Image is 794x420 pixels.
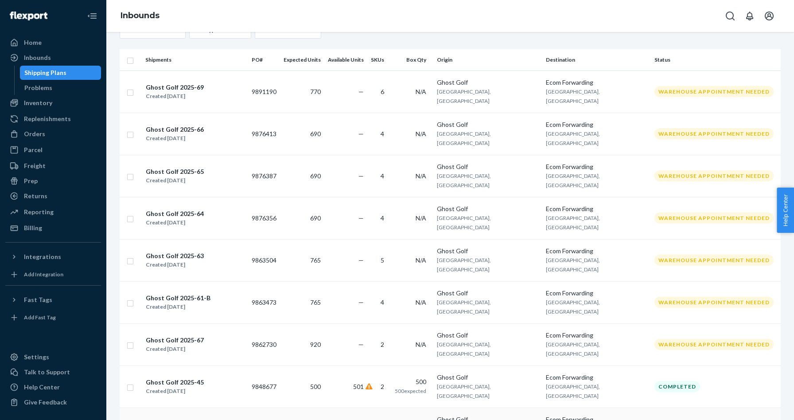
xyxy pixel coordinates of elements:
[416,298,426,306] span: N/A
[5,380,101,394] a: Help Center
[437,299,491,315] span: [GEOGRAPHIC_DATA], [GEOGRAPHIC_DATA]
[437,331,539,340] div: Ghost Golf
[146,167,204,176] div: Ghost Golf 2025-65
[654,170,774,181] div: Warehouse Appointment Needed
[741,7,759,25] button: Open notifications
[146,209,204,218] div: Ghost Golf 2025-64
[391,49,433,71] th: Box Qty
[546,289,648,298] div: Ecom Forwarding
[310,88,321,95] span: 770
[654,339,774,350] div: Warehouse Appointment Needed
[146,378,204,387] div: Ghost Golf 2025-45
[24,161,46,170] div: Freight
[5,112,101,126] a: Replenishments
[5,293,101,307] button: Fast Tags
[437,215,491,231] span: [GEOGRAPHIC_DATA], [GEOGRAPHIC_DATA]
[381,341,384,348] span: 2
[24,252,61,261] div: Integrations
[416,88,426,95] span: N/A
[358,341,364,348] span: —
[654,381,700,392] div: Completed
[24,83,52,92] div: Problems
[358,214,364,222] span: —
[24,208,54,216] div: Reporting
[395,388,426,394] span: 500 expected
[24,295,52,304] div: Fast Tags
[146,251,204,260] div: Ghost Golf 2025-63
[146,336,204,345] div: Ghost Golf 2025-67
[24,192,47,200] div: Returns
[654,212,774,224] div: Warehouse Appointment Needed
[651,49,781,71] th: Status
[437,173,491,188] span: [GEOGRAPHIC_DATA], [GEOGRAPHIC_DATA]
[248,155,280,197] td: 9876387
[777,188,794,233] button: Help Center
[146,387,204,396] div: Created [DATE]
[248,113,280,155] td: 9876413
[24,314,56,321] div: Add Fast Tag
[310,130,321,137] span: 690
[5,159,101,173] a: Freight
[546,257,600,273] span: [GEOGRAPHIC_DATA], [GEOGRAPHIC_DATA]
[24,398,67,407] div: Give Feedback
[437,341,491,357] span: [GEOGRAPHIC_DATA], [GEOGRAPHIC_DATA]
[437,78,539,87] div: Ghost Golf
[546,341,600,357] span: [GEOGRAPHIC_DATA], [GEOGRAPHIC_DATA]
[24,145,43,154] div: Parcel
[20,81,101,95] a: Problems
[381,256,384,264] span: 5
[24,353,49,361] div: Settings
[381,88,384,95] span: 6
[5,96,101,110] a: Inventory
[5,205,101,219] a: Reporting
[5,143,101,157] a: Parcel
[5,189,101,203] a: Returns
[358,172,364,180] span: —
[437,204,539,213] div: Ghost Golf
[310,214,321,222] span: 690
[416,256,426,264] span: N/A
[248,49,280,71] th: PO#
[280,49,324,71] th: Expected Units
[416,130,426,137] span: N/A
[5,250,101,264] button: Integrations
[146,83,204,92] div: Ghost Golf 2025-69
[381,214,384,222] span: 4
[146,125,204,134] div: Ghost Golf 2025-66
[5,395,101,409] button: Give Feedback
[113,3,167,29] ol: breadcrumbs
[654,128,774,139] div: Warehouse Appointment Needed
[381,130,384,137] span: 4
[367,49,391,71] th: SKUs
[24,53,51,62] div: Inbounds
[146,92,204,101] div: Created [DATE]
[24,177,38,185] div: Prep
[20,66,101,80] a: Shipping Plans
[358,298,364,306] span: —
[437,257,491,273] span: [GEOGRAPHIC_DATA], [GEOGRAPHIC_DATA]
[146,345,204,353] div: Created [DATE]
[248,197,280,239] td: 9876356
[546,120,648,129] div: Ecom Forwarding
[381,298,384,306] span: 4
[654,297,774,308] div: Warehouse Appointment Needed
[416,341,426,348] span: N/A
[654,86,774,97] div: Warehouse Appointment Needed
[24,130,45,138] div: Orders
[358,88,364,95] span: —
[24,98,52,107] div: Inventory
[146,302,210,311] div: Created [DATE]
[324,49,367,71] th: Available Units
[248,239,280,281] td: 9863504
[24,38,42,47] div: Home
[5,127,101,141] a: Orders
[358,256,364,264] span: —
[5,35,101,50] a: Home
[546,299,600,315] span: [GEOGRAPHIC_DATA], [GEOGRAPHIC_DATA]
[310,383,321,390] span: 500
[437,120,539,129] div: Ghost Golf
[395,377,426,386] div: 500
[546,173,600,188] span: [GEOGRAPHIC_DATA], [GEOGRAPHIC_DATA]
[542,49,651,71] th: Destination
